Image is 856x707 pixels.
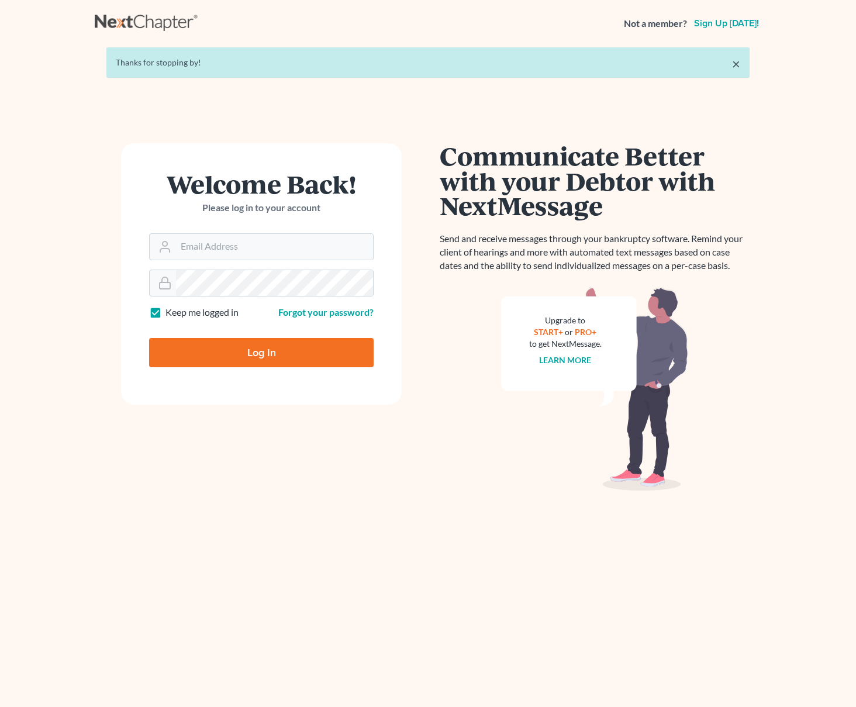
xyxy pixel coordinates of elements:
[529,338,602,350] div: to get NextMessage.
[149,338,374,367] input: Log In
[116,57,740,68] div: Thanks for stopping by!
[534,327,564,337] a: START+
[440,232,750,273] p: Send and receive messages through your bankruptcy software. Remind your client of hearings and mo...
[440,143,750,218] h1: Communicate Better with your Debtor with NextMessage
[176,234,373,260] input: Email Address
[501,287,688,491] img: nextmessage_bg-59042aed3d76b12b5cd301f8e5b87938c9018125f34e5fa2b7a6b67550977c72.svg
[692,19,761,28] a: Sign up [DATE]!
[624,17,687,30] strong: Not a member?
[529,315,602,326] div: Upgrade to
[278,306,374,318] a: Forgot your password?
[149,201,374,215] p: Please log in to your account
[575,327,597,337] a: PRO+
[732,57,740,71] a: ×
[565,327,574,337] span: or
[540,355,592,365] a: Learn more
[149,171,374,196] h1: Welcome Back!
[165,306,239,319] label: Keep me logged in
